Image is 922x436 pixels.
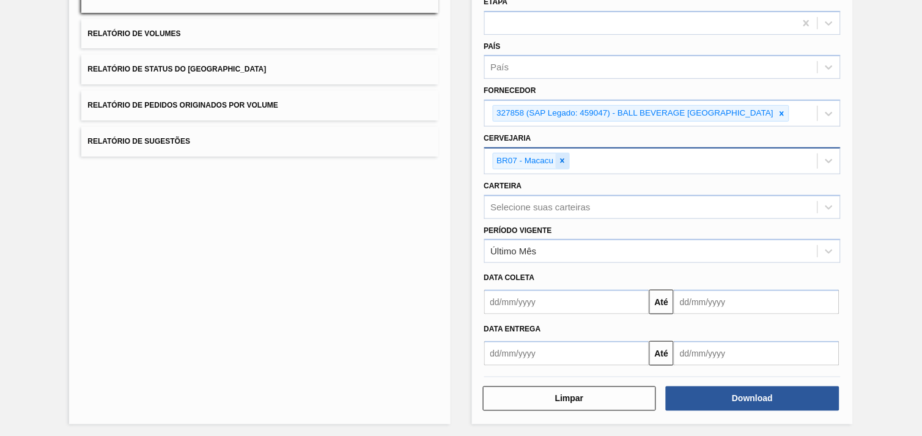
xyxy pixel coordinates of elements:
[484,182,522,190] label: Carteira
[484,42,501,51] label: País
[674,341,839,366] input: dd/mm/yyyy
[491,62,509,73] div: País
[87,65,266,73] span: Relatório de Status do [GEOGRAPHIC_DATA]
[484,86,536,95] label: Fornecedor
[484,226,552,235] label: Período Vigente
[484,134,531,142] label: Cervejaria
[491,202,591,212] div: Selecione suas carteiras
[483,386,657,411] button: Limpar
[493,153,556,169] div: BR07 - Macacu
[81,91,438,120] button: Relatório de Pedidos Originados por Volume
[649,290,674,314] button: Até
[87,137,190,146] span: Relatório de Sugestões
[491,246,537,257] div: Último Mês
[81,19,438,49] button: Relatório de Volumes
[81,127,438,157] button: Relatório de Sugestões
[87,101,278,109] span: Relatório de Pedidos Originados por Volume
[484,341,650,366] input: dd/mm/yyyy
[87,29,180,38] span: Relatório de Volumes
[674,290,839,314] input: dd/mm/yyyy
[484,325,541,333] span: Data entrega
[666,386,839,411] button: Download
[484,290,650,314] input: dd/mm/yyyy
[81,54,438,84] button: Relatório de Status do [GEOGRAPHIC_DATA]
[649,341,674,366] button: Até
[484,273,535,282] span: Data coleta
[493,106,776,121] div: 327858 (SAP Legado: 459047) - BALL BEVERAGE [GEOGRAPHIC_DATA]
